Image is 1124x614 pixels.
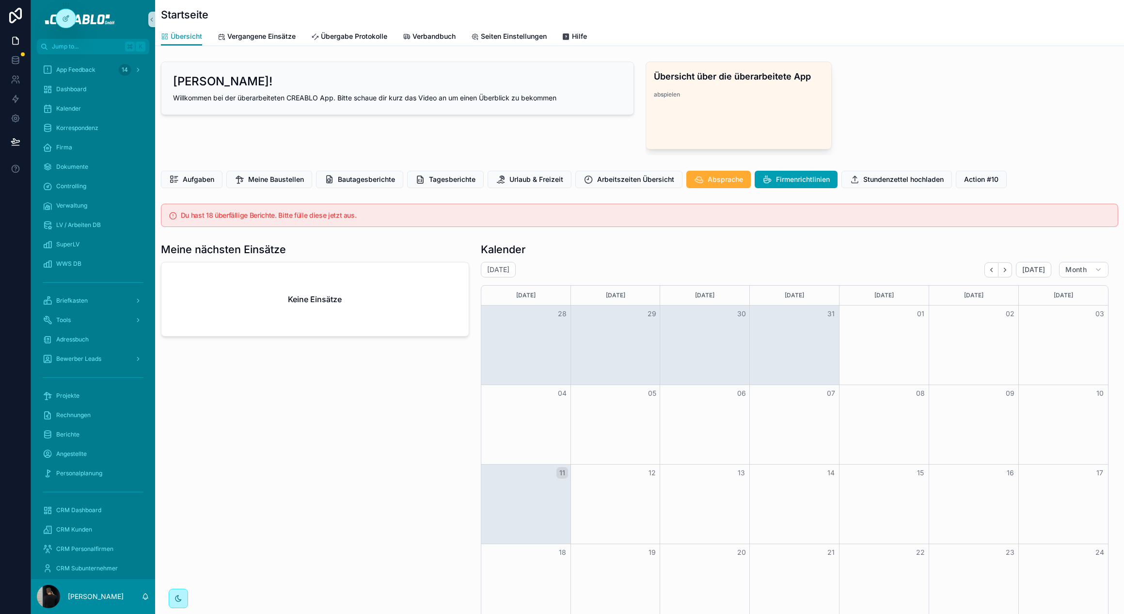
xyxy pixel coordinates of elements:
button: Action #10 [956,171,1007,188]
span: Briefkasten [56,297,88,305]
span: CRM Personalfirmen [56,545,113,553]
span: Arbeitszeiten Übersicht [597,175,674,184]
a: Firma [37,139,149,156]
span: Dokumente [56,163,88,171]
span: Seiten Einstellungen [481,32,547,41]
span: Kalender [56,105,81,113]
span: Action #10 [964,175,998,184]
span: Urlaub & Freizeit [509,175,563,184]
span: Korrespondenz [56,124,98,132]
span: CRM Kunden [56,526,92,533]
span: LV / Arbeiten DB [56,221,101,229]
span: Übersicht [171,32,202,41]
span: Bautagesberichte [338,175,395,184]
button: 08 [915,388,926,399]
a: Verwaltung [37,197,149,214]
h1: Kalender [481,242,525,256]
button: Meine Baustellen [226,171,312,188]
a: Seiten Einstellungen [471,28,547,47]
button: Back [984,262,998,277]
a: Dashboard [37,81,149,98]
div: [DATE] [483,286,569,305]
a: CRM Kunden [37,521,149,538]
button: 13 [736,467,747,479]
span: Verbandbuch [412,32,456,41]
button: Tagesberichte [407,171,484,188]
div: [DATE] [931,286,1017,305]
a: Übersicht [161,28,202,46]
div: 14 [119,64,131,76]
span: Tagesberichte [429,175,475,184]
button: Aufgaben [161,171,222,188]
h2: Keine Einsätze [288,293,342,305]
div: [DATE] [662,286,748,305]
button: Next [998,262,1012,277]
span: Firmenrichtlinien [776,175,830,184]
a: LV / Arbeiten DB [37,216,149,234]
h1: Meine nächsten Einsätze [161,242,286,256]
span: Übergabe Protokolle [321,32,387,41]
span: abspielen [654,91,823,98]
span: Angestellte [56,450,87,458]
h2: [DATE] [487,265,509,275]
div: scrollable content [31,54,155,579]
button: Month [1059,262,1108,277]
span: CRM Dashboard [56,506,101,514]
p: [PERSON_NAME] [68,592,124,601]
button: 09 [1004,388,1016,399]
span: Willkommen bei der überarbeiteten CREABLO App. Bitte schaue dir kurz das Video an um einen Überbl... [173,94,556,102]
button: Urlaub & Freizeit [488,171,571,188]
a: Personalplanung [37,465,149,482]
button: 05 [646,388,658,399]
a: SuperLV [37,236,149,253]
button: 11 [556,467,568,479]
button: 15 [915,467,926,479]
button: 06 [736,388,747,399]
div: [DATE] [572,286,659,305]
a: Übergabe Protokolle [311,28,387,47]
button: 29 [646,308,658,320]
a: App Feedback14 [37,61,149,79]
button: 31 [825,308,837,320]
a: Berichte [37,426,149,443]
span: Absprache [708,175,743,184]
a: CRM Dashboard [37,501,149,519]
button: Arbeitszeiten Übersicht [575,171,682,188]
div: [DATE] [841,286,927,305]
a: WWS DB [37,255,149,273]
span: Hilfe [572,32,587,41]
span: Projekte [56,392,79,400]
div: [DATE] [1020,286,1107,305]
button: [DATE] [1016,262,1051,277]
span: WWS DB [56,260,81,268]
button: 02 [1004,308,1016,320]
button: 18 [556,547,568,558]
button: 01 [915,308,926,320]
button: 16 [1004,467,1016,479]
a: Dokumente [37,158,149,176]
a: Briefkasten [37,292,149,309]
span: Tools [56,316,71,324]
h1: Startseite [161,8,208,21]
button: Firmenrichtlinien [755,171,838,188]
button: 17 [1094,467,1106,479]
button: 03 [1094,308,1106,320]
span: [DATE] [1022,265,1045,274]
span: Personalplanung [56,469,102,477]
button: 20 [736,547,747,558]
span: Jump to... [52,43,121,50]
a: Rechnungen [37,406,149,424]
span: Dashboard [56,85,86,93]
button: 14 [825,467,837,479]
button: Stundenzettel hochladen [841,171,952,188]
span: Firma [56,144,72,151]
h5: Du hast 18 überfällige Berichte. Bitte fülle diese jetzt aus. [181,212,1110,219]
button: 12 [646,467,658,479]
span: SuperLV [56,241,79,248]
span: Stundenzettel hochladen [863,175,944,184]
button: 22 [915,547,926,558]
button: Jump to...K [37,39,149,54]
span: Bewerber Leads [56,355,101,363]
span: Aufgaben [183,175,214,184]
a: CRM Subunternehmer [37,560,149,577]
